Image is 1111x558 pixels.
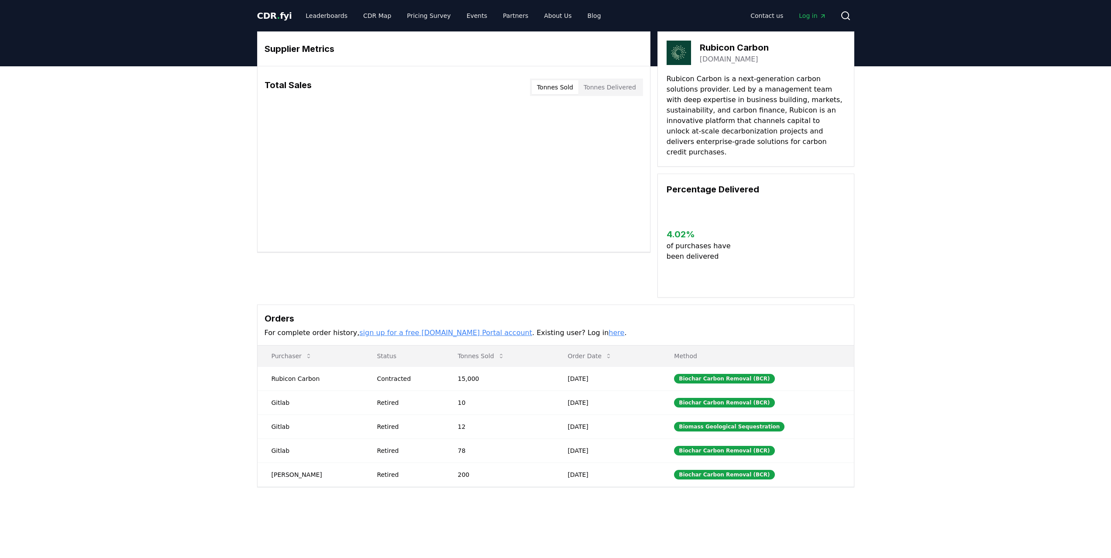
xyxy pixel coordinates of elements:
a: Blog [581,8,608,24]
span: Log in [799,11,826,20]
img: Rubicon Carbon-logo [667,41,691,65]
td: 200 [444,462,554,486]
button: Tonnes Sold [532,80,578,94]
td: Rubicon Carbon [258,366,363,390]
a: sign up for a free [DOMAIN_NAME] Portal account [359,329,532,337]
a: Contact us [743,8,790,24]
span: . [277,10,280,21]
h3: Percentage Delivered [667,183,845,196]
a: CDR.fyi [257,10,292,22]
td: [PERSON_NAME] [258,462,363,486]
p: For complete order history, . Existing user? Log in . [265,328,847,338]
button: Tonnes Sold [451,347,512,365]
button: Purchaser [265,347,319,365]
td: 10 [444,390,554,414]
a: CDR Map [356,8,398,24]
button: Order Date [561,347,619,365]
a: Events [460,8,494,24]
span: CDR fyi [257,10,292,21]
td: Gitlab [258,390,363,414]
td: [DATE] [554,414,660,438]
td: 78 [444,438,554,462]
div: Retired [377,422,437,431]
p: Rubicon Carbon is a next-generation carbon solutions provider. Led by a management team with deep... [667,74,845,157]
div: Contracted [377,374,437,383]
td: [DATE] [554,366,660,390]
a: Partners [496,8,535,24]
div: Biochar Carbon Removal (BCR) [674,446,774,455]
nav: Main [743,8,833,24]
h3: Orders [265,312,847,325]
td: Gitlab [258,438,363,462]
td: [DATE] [554,438,660,462]
div: Biochar Carbon Removal (BCR) [674,374,774,383]
td: 15,000 [444,366,554,390]
div: Biochar Carbon Removal (BCR) [674,398,774,407]
div: Retired [377,470,437,479]
button: Tonnes Delivered [578,80,641,94]
a: Pricing Survey [400,8,457,24]
div: Biochar Carbon Removal (BCR) [674,470,774,479]
h3: Total Sales [265,79,312,96]
a: Log in [792,8,833,24]
a: About Us [537,8,578,24]
div: Biomass Geological Sequestration [674,422,784,431]
a: [DOMAIN_NAME] [700,54,758,65]
p: Status [370,352,437,360]
td: 12 [444,414,554,438]
nav: Main [299,8,608,24]
div: Retired [377,446,437,455]
a: here [609,329,624,337]
h3: Rubicon Carbon [700,41,769,54]
td: [DATE] [554,462,660,486]
a: Leaderboards [299,8,354,24]
h3: Supplier Metrics [265,42,643,55]
td: [DATE] [554,390,660,414]
p: of purchases have been delivered [667,241,738,262]
p: Method [667,352,846,360]
td: Gitlab [258,414,363,438]
h3: 4.02 % [667,228,738,241]
div: Retired [377,398,437,407]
